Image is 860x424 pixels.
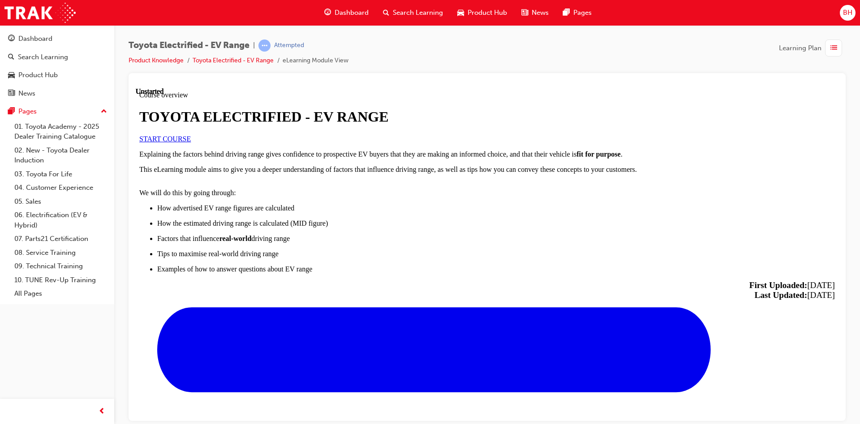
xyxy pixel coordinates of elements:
span: list-icon [830,43,837,54]
span: | [253,40,255,51]
div: Attempted [274,41,304,50]
a: 08. Service Training [11,246,111,260]
div: Dashboard [18,34,52,44]
div: News [18,88,35,99]
a: news-iconNews [514,4,556,22]
span: Course overview [4,4,52,11]
strong: real-world [84,147,116,155]
div: Search Learning [18,52,68,62]
a: pages-iconPages [556,4,599,22]
span: car-icon [457,7,464,18]
p: How the estimated driving range is calculated (MID figure) [21,132,699,140]
button: Pages [4,103,111,120]
p: Tips to maximise real-world driving range [21,162,699,170]
a: START COURSE [4,48,55,55]
img: Trak [4,3,76,23]
button: Learning Plan [779,39,846,57]
span: search-icon [383,7,389,18]
p: How advertised EV range figures are calculated [21,117,699,125]
a: News [4,85,111,102]
p: Explaining the factors behind driving range gives confidence to prospective EV buyers that they a... [4,63,699,71]
span: learningRecordVerb_ATTEMPT-icon [258,39,271,52]
a: Product Hub [4,67,111,83]
a: Product Knowledge [129,57,184,64]
span: [DATE] [619,203,699,212]
span: Dashboard [335,8,369,18]
span: search-icon [8,53,14,61]
a: 05. Sales [11,195,111,209]
span: prev-icon [99,406,105,417]
span: car-icon [8,71,15,79]
span: up-icon [101,106,107,118]
span: [DATE] [614,193,699,202]
span: pages-icon [8,108,15,116]
div: Product Hub [18,70,58,80]
strong: First Uploaded: [614,193,672,202]
a: car-iconProduct Hub [450,4,514,22]
a: 02. New - Toyota Dealer Induction [11,144,111,167]
button: DashboardSearch LearningProduct HubNews [4,29,111,103]
a: 07. Parts21 Certification [11,232,111,246]
a: guage-iconDashboard [317,4,376,22]
span: Toyota Electrified - EV Range [129,40,249,51]
a: 04. Customer Experience [11,181,111,195]
span: Learning Plan [779,43,821,53]
a: 09. Technical Training [11,259,111,273]
span: news-icon [521,7,528,18]
p: We will do this by going through: [4,93,699,109]
strong: fit for purpose [441,63,485,70]
span: BH [843,8,852,18]
h1: TOYOTA ELECTRIFIED - EV RANGE [4,21,699,38]
button: BH [840,5,856,21]
strong: Last Updated: [619,203,671,212]
span: Search Learning [393,8,443,18]
a: search-iconSearch Learning [376,4,450,22]
a: 01. Toyota Academy - 2025 Dealer Training Catalogue [11,120,111,144]
span: guage-icon [8,35,15,43]
a: Dashboard [4,31,111,47]
a: Toyota Electrified - EV Range [193,57,274,64]
div: Pages [18,106,37,117]
a: 10. TUNE Rev-Up Training [11,273,111,287]
span: News [532,8,549,18]
a: Search Learning [4,49,111,66]
a: All Pages [11,287,111,301]
li: eLearning Module View [283,56,348,66]
span: news-icon [8,90,15,98]
span: pages-icon [563,7,570,18]
span: guage-icon [324,7,331,18]
span: Pages [573,8,592,18]
p: Factors that influence driving range [21,147,699,155]
p: Examples of how to answer questions about EV range [21,178,699,186]
a: 06. Electrification (EV & Hybrid) [11,208,111,232]
a: 03. Toyota For Life [11,167,111,181]
p: This eLearning module aims to give you a deeper understanding of factors that influence driving r... [4,78,699,86]
span: Product Hub [468,8,507,18]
